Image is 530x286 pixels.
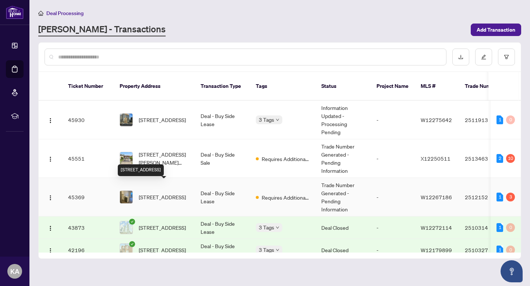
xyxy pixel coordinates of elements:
[45,153,56,164] button: Logo
[139,193,186,201] span: [STREET_ADDRESS]
[481,54,486,60] span: edit
[259,246,274,254] span: 3 Tags
[371,217,415,239] td: -
[421,155,451,162] span: X12250511
[195,239,250,261] td: Deal - Buy Side Lease
[195,178,250,217] td: Deal - Buy Side Lease
[315,239,371,261] td: Deal Closed
[415,72,459,101] th: MLS #
[452,49,469,65] button: download
[371,239,415,261] td: -
[120,114,132,126] img: thumbnail-img
[120,221,132,234] img: thumbnail-img
[62,72,114,101] th: Ticket Number
[45,244,56,256] button: Logo
[10,266,20,276] span: KA
[118,164,164,176] div: [STREET_ADDRESS]
[195,72,250,101] th: Transaction Type
[371,139,415,178] td: -
[62,239,114,261] td: 42196
[62,217,114,239] td: 43873
[315,139,371,178] td: Trade Number Generated - Pending Information
[47,156,53,162] img: Logo
[477,24,515,36] span: Add Transaction
[421,194,452,200] span: W12267186
[139,116,186,124] span: [STREET_ADDRESS]
[62,178,114,217] td: 45369
[45,114,56,126] button: Logo
[497,223,503,232] div: 1
[506,154,515,163] div: 10
[371,178,415,217] td: -
[459,139,510,178] td: 2513463
[47,248,53,254] img: Logo
[276,248,279,252] span: down
[250,72,315,101] th: Tags
[504,54,509,60] span: filter
[421,224,452,231] span: W12272114
[315,217,371,239] td: Deal Closed
[262,155,310,163] span: Requires Additional Docs
[62,139,114,178] td: 45551
[259,223,274,232] span: 3 Tags
[195,101,250,139] td: Deal - Buy Side Lease
[497,193,503,201] div: 1
[47,195,53,201] img: Logo
[459,178,510,217] td: 2512152
[47,118,53,124] img: Logo
[315,72,371,101] th: Status
[421,117,452,123] span: W12275642
[114,72,195,101] th: Property Address
[276,118,279,122] span: down
[139,150,189,167] span: [STREET_ADDRESS][PERSON_NAME][PERSON_NAME]
[6,6,24,19] img: logo
[497,246,503,254] div: 1
[459,239,510,261] td: 2510327
[259,115,274,124] span: 3 Tags
[139,246,186,254] span: [STREET_ADDRESS]
[195,217,250,239] td: Deal - Buy Side Lease
[38,23,166,36] a: [PERSON_NAME] - Transactions
[506,246,515,254] div: 0
[45,222,56,233] button: Logo
[120,244,132,256] img: thumbnail-img
[47,225,53,231] img: Logo
[498,49,515,65] button: filter
[38,11,43,16] span: home
[371,101,415,139] td: -
[459,217,510,239] td: 2510314
[421,247,452,253] span: W12179899
[45,191,56,203] button: Logo
[315,178,371,217] td: Trade Number Generated - Pending Information
[475,49,492,65] button: edit
[276,226,279,229] span: down
[120,152,132,165] img: thumbnail-img
[459,101,510,139] td: 2511913
[459,72,510,101] th: Trade Number
[195,139,250,178] td: Deal - Buy Side Sale
[120,191,132,203] img: thumbnail-img
[506,223,515,232] div: 0
[471,24,521,36] button: Add Transaction
[371,72,415,101] th: Project Name
[139,224,186,232] span: [STREET_ADDRESS]
[458,54,463,60] span: download
[62,101,114,139] td: 45930
[497,115,503,124] div: 1
[262,193,310,201] span: Requires Additional Docs
[129,241,135,247] span: check-circle
[497,154,503,163] div: 2
[506,115,515,124] div: 0
[506,193,515,201] div: 3
[129,219,135,225] span: check-circle
[315,101,371,139] td: Information Updated - Processing Pending
[501,260,523,282] button: Open asap
[46,10,84,17] span: Deal Processing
